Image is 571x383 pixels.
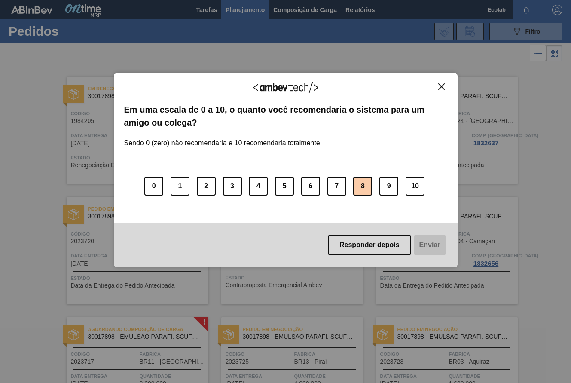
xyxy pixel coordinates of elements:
button: 6 [301,177,320,196]
button: 3 [223,177,242,196]
button: 2 [197,177,216,196]
label: Sendo 0 (zero) não recomendaria e 10 recomendaria totalmente. [124,129,322,147]
button: 10 [406,177,424,196]
button: Fechar [436,83,447,90]
label: Em uma escala de 0 a 10, o quanto você recomendaria o sistema para um amigo ou colega? [124,103,447,129]
img: Logo Ambevtech [253,82,318,93]
button: 4 [249,177,268,196]
button: 8 [353,177,372,196]
button: 7 [327,177,346,196]
button: 5 [275,177,294,196]
button: Responder depois [328,235,411,255]
img: Fechar [438,83,445,90]
button: 0 [144,177,163,196]
button: 9 [379,177,398,196]
button: 1 [171,177,189,196]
